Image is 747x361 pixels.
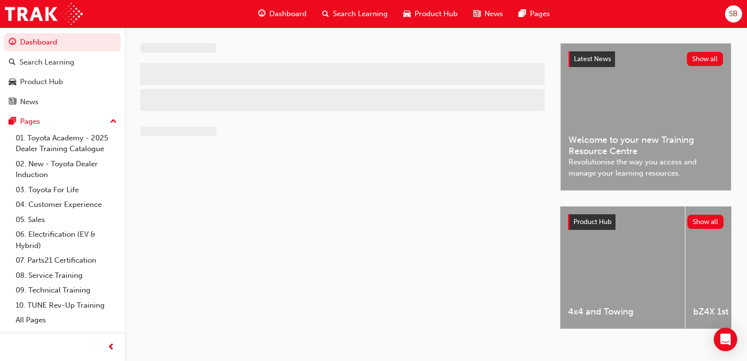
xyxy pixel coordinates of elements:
[4,93,121,111] a: News
[258,8,265,20] span: guage-icon
[4,113,121,131] button: Pages
[12,227,121,253] a: 06. Electrification (EV & Hybrid)
[12,182,121,198] a: 03. Toyota For Life
[465,4,511,24] a: news-iconNews
[519,8,526,20] span: pages-icon
[9,38,16,47] span: guage-icon
[4,73,121,91] a: Product Hub
[511,4,558,24] a: pages-iconPages
[12,131,121,157] a: 01. Toyota Academy - 2025 Dealer Training Catalogue
[573,218,612,226] span: Product Hub
[473,8,481,20] span: news-icon
[20,57,74,68] div: Search Learning
[12,197,121,212] a: 04. Customer Experience
[12,283,121,298] a: 09. Technical Training
[9,117,16,126] span: pages-icon
[12,298,121,313] a: 10. TUNE Rev-Up Training
[569,135,723,157] span: Welcome to your new Training Resource Centre
[574,55,611,63] span: Latest News
[269,8,307,20] span: Dashboard
[12,157,121,182] a: 02. New - Toyota Dealer Induction
[322,8,329,20] span: search-icon
[714,328,737,351] div: Open Intercom Messenger
[569,51,723,67] a: Latest NewsShow all
[4,53,121,71] a: Search Learning
[12,268,121,283] a: 08. Service Training
[4,31,121,113] button: DashboardSearch LearningProduct HubNews
[5,3,83,25] img: Trak
[314,4,395,24] a: search-iconSearch Learning
[568,306,677,317] span: 4x4 and Towing
[12,313,121,328] a: All Pages
[687,52,724,66] button: Show all
[110,115,117,128] span: up-icon
[9,98,16,107] span: news-icon
[333,8,388,20] span: Search Learning
[569,157,723,179] span: Revolutionise the way you access and manage your learning resources.
[560,206,685,329] a: 4x4 and Towing
[108,341,115,354] span: prev-icon
[4,33,121,51] a: Dashboard
[20,76,63,88] div: Product Hub
[20,116,40,127] div: Pages
[725,5,742,23] button: SB
[729,8,738,20] span: SB
[9,58,16,67] span: search-icon
[20,96,39,108] div: News
[530,8,550,20] span: Pages
[250,4,314,24] a: guage-iconDashboard
[395,4,465,24] a: car-iconProduct Hub
[568,214,724,230] a: Product HubShow all
[403,8,411,20] span: car-icon
[415,8,458,20] span: Product Hub
[484,8,503,20] span: News
[9,78,16,87] span: car-icon
[687,215,724,229] button: Show all
[12,253,121,268] a: 07. Parts21 Certification
[12,212,121,227] a: 05. Sales
[560,43,731,191] a: Latest NewsShow allWelcome to your new Training Resource CentreRevolutionise the way you access a...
